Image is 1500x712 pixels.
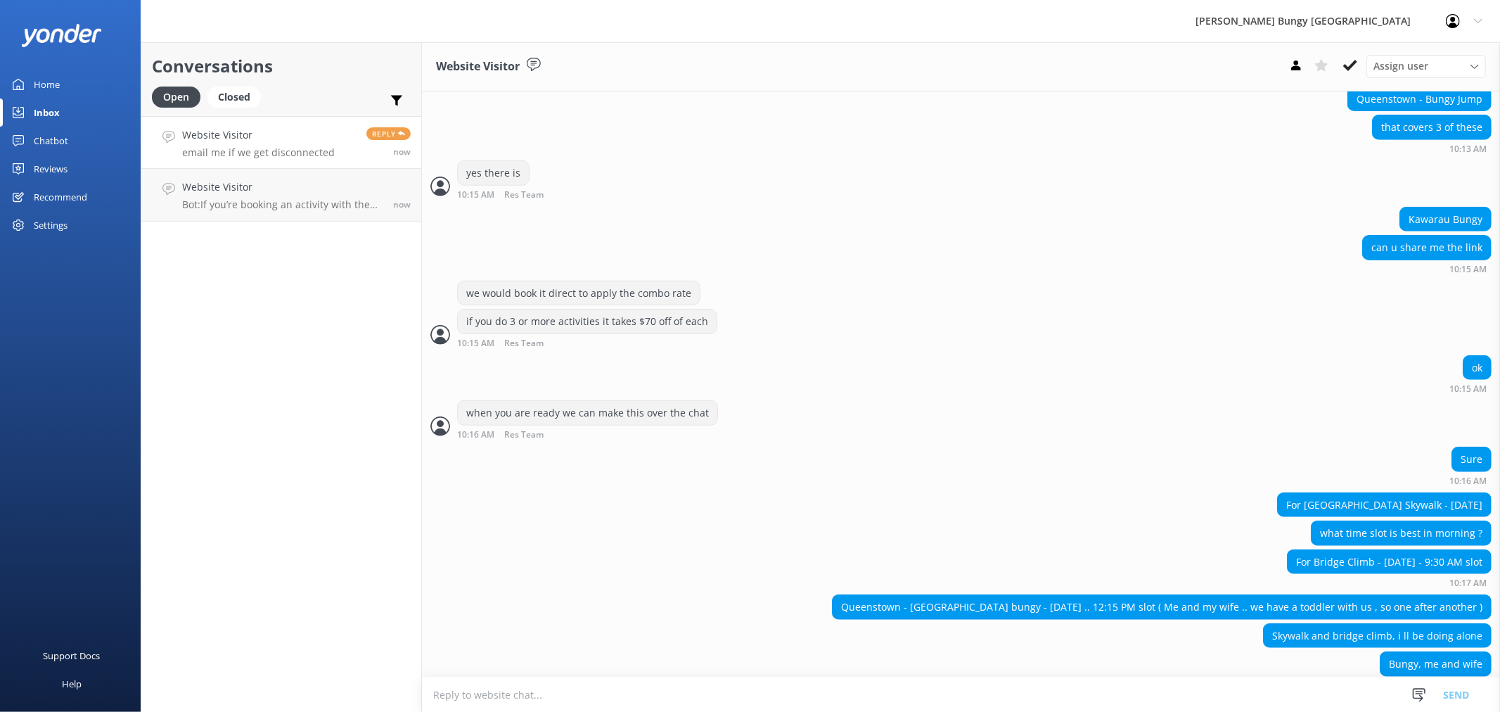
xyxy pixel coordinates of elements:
[504,431,544,440] span: Res Team
[182,179,383,195] h4: Website Visitor
[1372,144,1492,153] div: Aug 23 2025 10:13am (UTC +12:00) Pacific/Auckland
[1363,236,1491,260] div: can u share me the link
[1264,624,1491,648] div: Skywalk and bridge climb, i ll be doing alone
[393,146,411,158] span: Aug 23 2025 10:22am (UTC +12:00) Pacific/Auckland
[182,198,383,211] p: Bot: If you’re booking an activity with the Free Bungy Bus, the times shown on the website are bu...
[457,191,494,200] strong: 10:15 AM
[1449,265,1487,274] strong: 10:15 AM
[457,339,494,348] strong: 10:15 AM
[1449,476,1492,485] div: Aug 23 2025 10:16am (UTC +12:00) Pacific/Auckland
[504,339,544,348] span: Res Team
[436,58,520,76] h3: Website Visitor
[458,401,717,425] div: when you are ready we can make this over the chat
[207,87,261,108] div: Closed
[1463,356,1491,380] div: ok
[366,127,411,140] span: Reply
[458,161,529,185] div: yes there is
[1449,145,1487,153] strong: 10:13 AM
[1366,55,1486,77] div: Assign User
[1449,385,1487,393] strong: 10:15 AM
[152,87,200,108] div: Open
[44,642,101,670] div: Support Docs
[1362,264,1492,274] div: Aug 23 2025 10:15am (UTC +12:00) Pacific/Auckland
[504,191,544,200] span: Res Team
[34,98,60,127] div: Inbox
[34,183,87,211] div: Recommend
[141,116,421,169] a: Website Visitoremail me if we get disconnectedReplynow
[457,189,589,200] div: Aug 23 2025 10:15am (UTC +12:00) Pacific/Auckland
[393,198,411,210] span: Aug 23 2025 10:21am (UTC +12:00) Pacific/Auckland
[182,127,335,143] h4: Website Visitor
[62,670,82,698] div: Help
[457,429,718,440] div: Aug 23 2025 10:16am (UTC +12:00) Pacific/Auckland
[1452,447,1491,471] div: Sure
[152,53,411,80] h2: Conversations
[1287,578,1492,587] div: Aug 23 2025 10:17am (UTC +12:00) Pacific/Auckland
[457,431,494,440] strong: 10:16 AM
[207,89,268,104] a: Closed
[458,310,717,333] div: if you do 3 or more activities it takes $70 off of each
[1449,579,1487,587] strong: 10:17 AM
[141,169,421,222] a: Website VisitorBot:If you’re booking an activity with the Free Bungy Bus, the times shown on the ...
[458,281,700,305] div: we would book it direct to apply the combo rate
[34,211,68,239] div: Settings
[1312,521,1491,545] div: what time slot is best in morning ?
[152,89,207,104] a: Open
[1400,208,1491,231] div: Kawarau Bungy
[34,70,60,98] div: Home
[1380,652,1491,676] div: Bungy, me and wife
[1449,383,1492,393] div: Aug 23 2025 10:15am (UTC +12:00) Pacific/Auckland
[21,24,102,47] img: yonder-white-logo.png
[1373,115,1491,139] div: that covers 3 of these
[1288,550,1491,574] div: For Bridge Climb - [DATE] - 9:30 AM slot
[182,146,335,159] p: email me if we get disconnected
[1348,87,1491,111] div: Queenstown - Bungy Jump
[1373,58,1428,74] span: Assign user
[1449,477,1487,485] strong: 10:16 AM
[1278,493,1491,517] div: For [GEOGRAPHIC_DATA] Skywalk - [DATE]
[34,127,68,155] div: Chatbot
[457,338,717,348] div: Aug 23 2025 10:15am (UTC +12:00) Pacific/Auckland
[833,595,1491,619] div: Queenstown - [GEOGRAPHIC_DATA] bungy - [DATE] .. 12:15 PM slot ( Me and my wife .. we have a todd...
[34,155,68,183] div: Reviews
